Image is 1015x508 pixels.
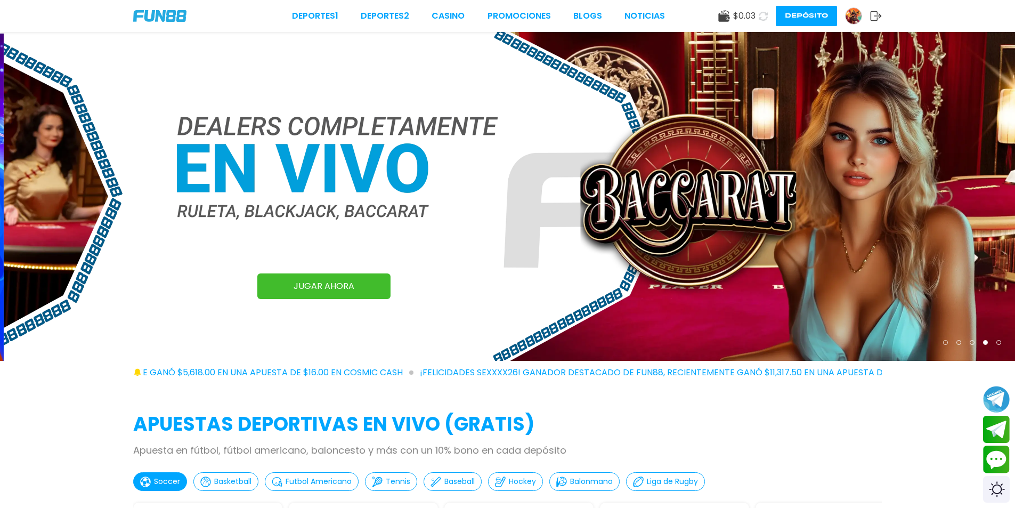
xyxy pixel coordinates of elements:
[361,10,409,22] a: Deportes2
[365,472,417,491] button: Tennis
[647,476,698,487] p: Liga de Rugby
[549,472,620,491] button: Balonmano
[214,476,251,487] p: Basketball
[570,476,613,487] p: Balonmano
[432,10,465,22] a: CASINO
[193,472,258,491] button: Basketball
[286,476,352,487] p: Futbol Americano
[776,6,837,26] button: Depósito
[386,476,410,487] p: Tennis
[624,10,665,22] a: NOTICIAS
[983,416,1010,444] button: Join telegram
[420,366,996,379] span: ¡FELICIDADES sexxxx26! GANADOR DESTACADO DE FUN88, RECIENTEMENTE GANÓ $11,317.50 EN UNA APUESTA D...
[626,472,705,491] button: Liga de Rugby
[573,10,602,22] a: BLOGS
[983,446,1010,473] button: Contact customer service
[133,443,882,457] p: Apuesta en fútbol, fútbol americano, baloncesto y más con un 10% bono en cada depósito
[133,10,186,22] img: Company Logo
[133,410,882,439] h2: APUESTAS DEPORTIVAS EN VIVO (gratis)
[444,476,475,487] p: Baseball
[133,472,187,491] button: Soccer
[257,273,391,299] a: JUGAR AHORA
[488,10,551,22] a: Promociones
[488,472,543,491] button: Hockey
[845,7,870,25] a: Avatar
[846,8,862,24] img: Avatar
[983,476,1010,503] div: Switch theme
[292,10,338,22] a: Deportes1
[265,472,359,491] button: Futbol Americano
[509,476,536,487] p: Hockey
[983,385,1010,413] button: Join telegram channel
[733,10,756,22] span: $ 0.03
[154,476,180,487] p: Soccer
[424,472,482,491] button: Baseball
